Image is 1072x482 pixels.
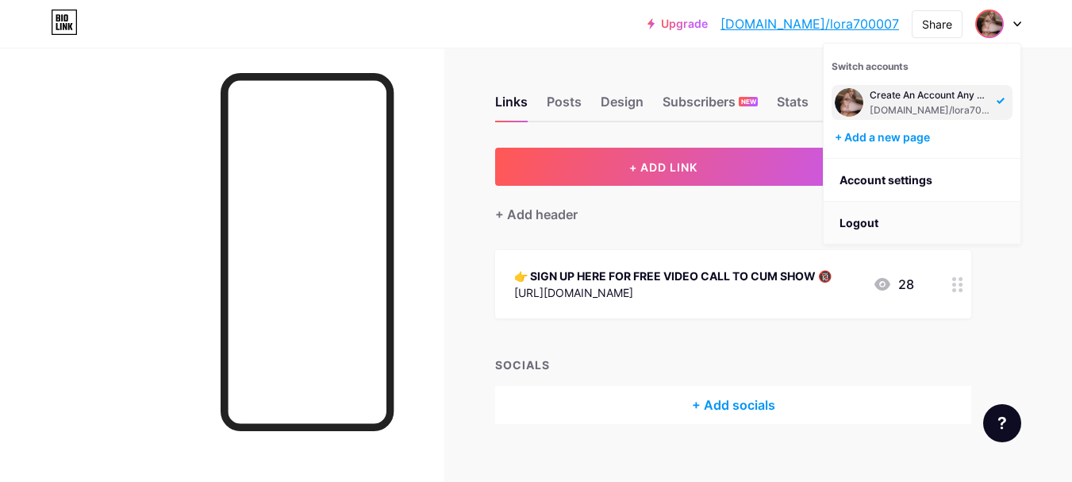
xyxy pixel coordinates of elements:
[977,11,1002,37] img: miva770
[495,386,971,424] div: + Add socials
[835,88,863,117] img: miva770
[629,160,697,174] span: + ADD LINK
[870,89,992,102] div: Create An Account Any One Page. And Must Confirm Your "Gmail" On My Page.
[741,97,756,106] span: NEW
[495,205,578,224] div: + Add header
[514,284,832,301] div: [URL][DOMAIN_NAME]
[835,129,1012,145] div: + Add a new page
[824,159,1020,202] a: Account settings
[495,148,832,186] button: + ADD LINK
[547,92,582,121] div: Posts
[873,275,914,294] div: 28
[663,92,758,121] div: Subscribers
[514,268,832,284] div: 👉 SIGN UP HERE FOR FREE VIDEO CALL TO CUM SHOW 🔞
[922,16,952,33] div: Share
[777,92,809,121] div: Stats
[495,357,971,373] div: SOCIALS
[720,14,899,33] a: [DOMAIN_NAME]/lora700007
[824,202,1020,245] li: Logout
[601,92,644,121] div: Design
[647,17,708,30] a: Upgrade
[832,60,909,72] span: Switch accounts
[495,92,528,121] div: Links
[870,104,992,117] div: [DOMAIN_NAME]/lora700007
